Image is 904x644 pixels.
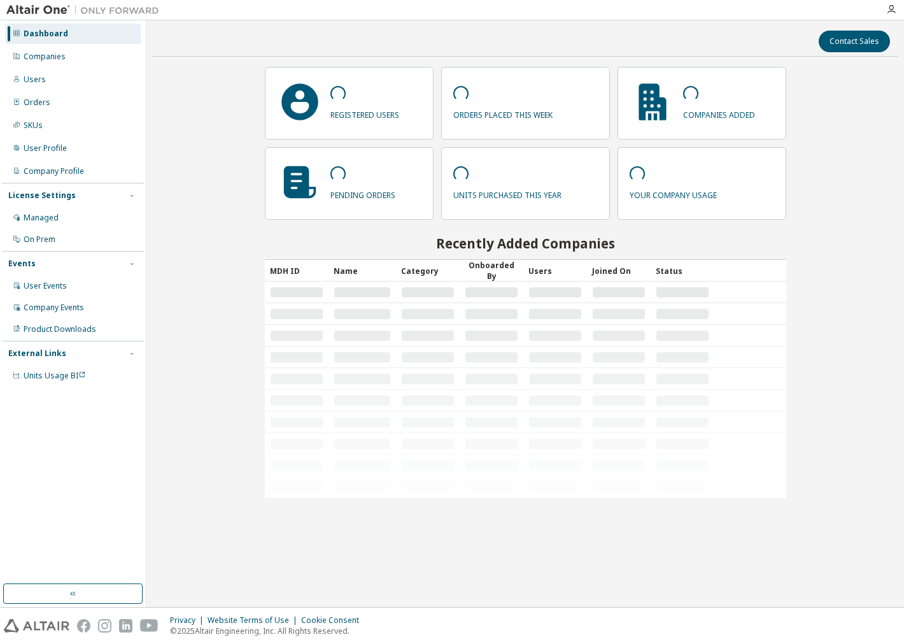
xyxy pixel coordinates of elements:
div: Privacy [170,615,208,626]
div: Joined On [592,261,646,281]
div: Website Terms of Use [208,615,301,626]
div: User Profile [24,143,67,154]
div: Managed [24,213,59,223]
img: instagram.svg [98,619,111,633]
button: Contact Sales [819,31,890,52]
div: Cookie Consent [301,615,367,626]
div: User Events [24,281,67,291]
img: youtube.svg [140,619,159,633]
img: altair_logo.svg [4,619,69,633]
div: Name [334,261,392,281]
div: MDH ID [270,261,323,281]
div: Users [24,75,46,85]
div: Onboarded By [465,260,518,282]
img: Altair One [6,4,166,17]
div: Company Events [24,303,84,313]
div: External Links [8,348,66,359]
span: Units Usage BI [24,370,86,381]
img: facebook.svg [77,619,90,633]
div: Companies [24,52,66,62]
img: linkedin.svg [119,619,132,633]
p: orders placed this week [453,106,553,120]
div: Users [528,261,582,281]
p: your company usage [630,186,717,201]
div: License Settings [8,190,76,201]
p: units purchased this year [453,186,561,201]
div: Status [656,261,709,281]
p: companies added [683,106,755,120]
div: Product Downloads [24,324,96,334]
div: SKUs [24,120,43,131]
div: Company Profile [24,166,84,176]
div: Orders [24,97,50,108]
div: Dashboard [24,29,68,39]
div: Category [401,261,455,281]
div: Events [8,259,36,269]
div: On Prem [24,234,55,245]
p: pending orders [330,186,395,201]
p: registered users [330,106,399,120]
h2: Recently Added Companies [265,235,786,252]
p: © 2025 Altair Engineering, Inc. All Rights Reserved. [170,626,367,636]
